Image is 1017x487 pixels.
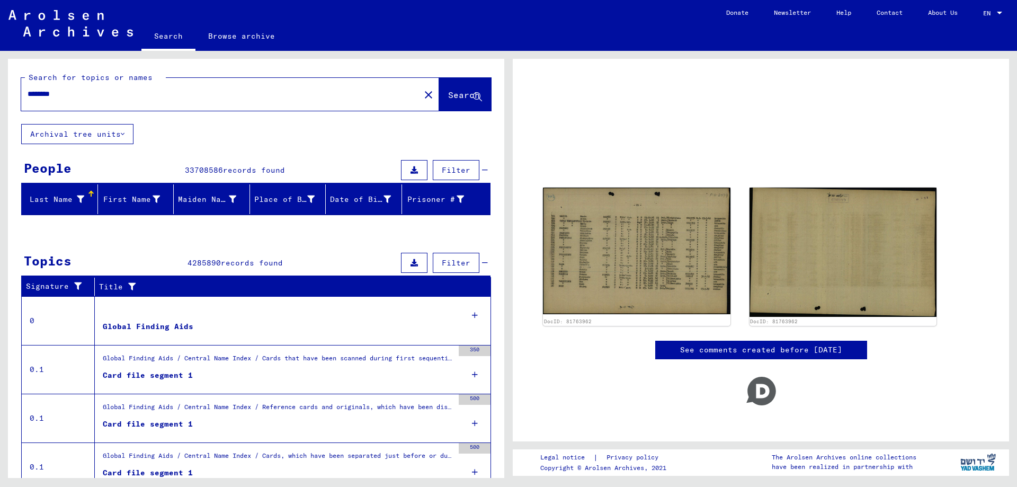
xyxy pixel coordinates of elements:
img: 002.jpg [750,188,937,317]
a: Browse archive [195,23,288,49]
div: 350 [459,346,490,356]
div: Title [99,281,470,293]
a: Legal notice [540,452,593,463]
span: EN [983,10,995,17]
div: Last Name [26,194,84,205]
span: Search [448,90,480,100]
button: Filter [433,160,479,180]
td: 0.1 [22,345,95,394]
mat-header-cell: Date of Birth [326,184,402,214]
td: 0 [22,296,95,345]
div: Card file segment 1 [103,370,193,381]
button: Archival tree units [21,124,133,144]
button: Filter [433,253,479,273]
mat-header-cell: Prisoner # [402,184,490,214]
a: DocID: 81763962 [750,318,798,324]
mat-header-cell: Last Name [22,184,98,214]
div: 500 [459,443,490,454]
button: Search [439,78,491,111]
mat-label: Search for topics or names [29,73,153,82]
img: 001.jpg [543,188,730,315]
p: have been realized in partnership with [772,462,916,472]
td: 0.1 [22,394,95,442]
mat-header-cell: Place of Birth [250,184,326,214]
div: | [540,452,671,463]
mat-icon: close [422,88,435,101]
div: Card file segment 1 [103,419,193,430]
div: Place of Birth [254,194,315,205]
div: Place of Birth [254,191,328,208]
p: The Arolsen Archives online collections [772,453,916,462]
div: Title [99,278,480,295]
a: Privacy policy [598,452,671,463]
mat-header-cell: Maiden Name [174,184,250,214]
mat-header-cell: First Name [98,184,174,214]
a: DocID: 81763962 [544,318,592,324]
div: Last Name [26,191,97,208]
a: See comments created before [DATE] [680,344,842,356]
span: 4285890 [188,258,221,268]
div: Maiden Name [178,191,249,208]
span: records found [223,165,285,175]
span: records found [221,258,283,268]
span: Filter [442,165,470,175]
div: Prisoner # [406,194,465,205]
div: Global Finding Aids / Central Name Index / Cards that have been scanned during first sequential m... [103,353,453,368]
img: yv_logo.png [958,449,998,475]
p: Copyright © Arolsen Archives, 2021 [540,463,671,473]
div: Global Finding Aids / Central Name Index / Reference cards and originals, which have been discove... [103,402,453,417]
div: First Name [102,191,174,208]
div: First Name [102,194,160,205]
div: Signature [26,281,86,292]
div: Signature [26,278,97,295]
div: Prisoner # [406,191,478,208]
div: Card file segment 1 [103,467,193,479]
div: 500 [459,394,490,405]
div: People [24,158,72,178]
div: Maiden Name [178,194,236,205]
div: Global Finding Aids [103,321,193,332]
div: Topics [24,251,72,270]
div: Global Finding Aids / Central Name Index / Cards, which have been separated just before or during... [103,451,453,466]
div: Date of Birth [330,194,391,205]
img: Arolsen_neg.svg [8,10,133,37]
div: Date of Birth [330,191,404,208]
span: 33708586 [185,165,223,175]
span: Filter [442,258,470,268]
button: Clear [418,84,439,105]
a: Search [141,23,195,51]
